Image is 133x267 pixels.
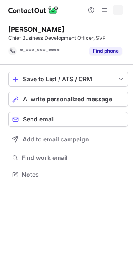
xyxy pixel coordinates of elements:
button: AI write personalized message [8,92,128,107]
span: Find work email [22,154,125,162]
button: Reveal Button [89,47,122,55]
button: save-profile-one-click [8,72,128,87]
img: ContactOut v5.3.10 [8,5,59,15]
button: Send email [8,112,128,127]
button: Notes [8,169,128,180]
div: Save to List / ATS / CRM [23,76,113,82]
span: Add to email campaign [23,136,89,143]
span: Notes [22,171,125,178]
span: AI write personalized message [23,96,112,103]
button: Add to email campaign [8,132,128,147]
div: Chief Business Development Officer, SVP [8,34,128,42]
span: Send email [23,116,55,123]
button: Find work email [8,152,128,164]
div: [PERSON_NAME] [8,25,64,33]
